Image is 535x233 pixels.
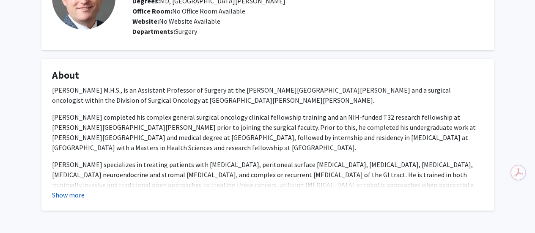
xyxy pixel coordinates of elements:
p: [PERSON_NAME] specializes in treating patients with [MEDICAL_DATA], peritoneal surface [MEDICAL_D... [52,159,483,220]
h4: About [52,69,483,82]
span: No Office Room Available [132,7,245,15]
span: No Website Available [132,17,220,25]
span: Surgery [175,27,197,36]
p: [PERSON_NAME] M.H.S., is an Assistant Professor of Surgery at the [PERSON_NAME][GEOGRAPHIC_DATA][... [52,85,483,105]
b: Office Room: [132,7,172,15]
iframe: Chat [6,195,36,227]
button: Show more [52,190,85,200]
b: Website: [132,17,159,25]
b: Departments: [132,27,175,36]
p: [PERSON_NAME] completed his complex general surgical oncology clinical fellowship training and an... [52,112,483,153]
